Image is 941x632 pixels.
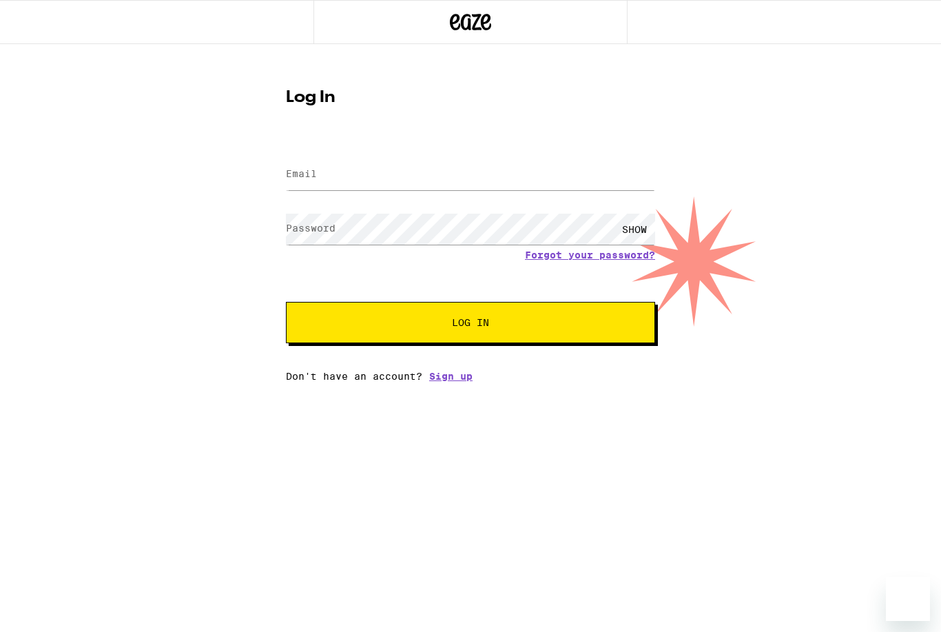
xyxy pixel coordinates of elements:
[452,318,489,327] span: Log In
[286,168,317,179] label: Email
[525,249,655,261] a: Forgot your password?
[286,159,655,190] input: Email
[286,223,335,234] label: Password
[614,214,655,245] div: SHOW
[886,577,930,621] iframe: Button to launch messaging window
[286,90,655,106] h1: Log In
[429,371,473,382] a: Sign up
[286,302,655,343] button: Log In
[286,371,655,382] div: Don't have an account?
